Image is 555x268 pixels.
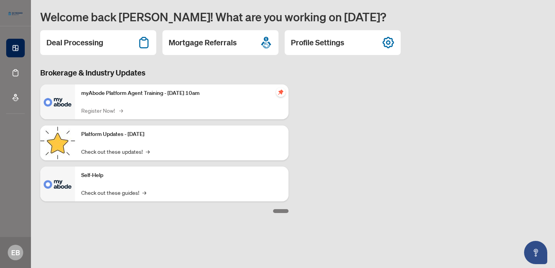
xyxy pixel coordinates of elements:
p: Self-Help [81,171,282,180]
span: → [119,106,123,115]
h2: Profile Settings [291,37,344,48]
h3: Brokerage & Industry Updates [40,67,289,78]
span: EB [11,247,20,258]
span: → [142,188,146,197]
a: Check out these guides!→ [81,188,146,197]
a: Check out these updates!→ [81,147,150,156]
img: logo [6,10,25,17]
span: pushpin [276,88,285,97]
p: Platform Updates - [DATE] [81,130,282,139]
img: myAbode Platform Agent Training - October 1, 2025 @ 10am [40,84,75,119]
p: myAbode Platform Agent Training - [DATE] 10am [81,89,282,98]
button: Open asap [524,241,547,264]
span: → [146,147,150,156]
h2: Mortgage Referrals [169,37,237,48]
img: Platform Updates - September 16, 2025 [40,125,75,160]
h2: Deal Processing [46,37,103,48]
h1: Welcome back [PERSON_NAME]! What are you working on [DATE]? [40,9,546,24]
img: Self-Help [40,167,75,201]
a: Register Now!→ [81,106,122,115]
